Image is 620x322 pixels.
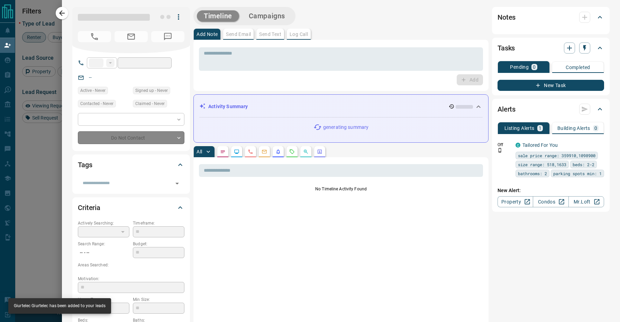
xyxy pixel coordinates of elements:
[498,187,604,194] p: New Alert:
[78,276,184,282] p: Motivation:
[135,87,168,94] span: Signed up - Never
[498,142,511,148] p: Off
[197,149,202,154] p: All
[522,142,558,148] a: Tailored For You
[510,65,529,69] p: Pending
[78,202,100,213] h2: Criteria
[78,159,92,170] h2: Tags
[323,124,368,131] p: generating summary
[151,31,184,42] span: No Number
[248,149,253,154] svg: Calls
[533,65,536,69] p: 0
[566,65,590,70] p: Completed
[498,148,502,153] svg: Push Notification Only
[199,100,483,113] div: Activity Summary
[78,199,184,216] div: Criteria
[80,87,106,94] span: Active - Never
[553,170,602,177] span: parking spots min: 1
[317,149,322,154] svg: Agent Actions
[133,241,184,247] p: Budget:
[220,149,226,154] svg: Notes
[78,296,129,303] p: Home Type:
[504,126,535,131] p: Listing Alerts
[573,161,594,168] span: beds: 2-2
[133,220,184,226] p: Timeframe:
[172,179,182,188] button: Open
[80,100,113,107] span: Contacted - Never
[518,170,547,177] span: bathrooms: 2
[197,10,239,22] button: Timeline
[78,262,184,268] p: Areas Searched:
[498,40,604,56] div: Tasks
[234,149,239,154] svg: Lead Browsing Activity
[199,186,483,192] p: No Timeline Activity Found
[115,31,148,42] span: No Email
[498,9,604,26] div: Notes
[498,12,516,23] h2: Notes
[14,300,106,312] div: Giurtelec Giurtelec has been added to your leads
[516,143,520,148] div: condos.ca
[498,101,604,117] div: Alerts
[78,31,111,42] span: No Number
[78,247,129,258] p: -- - --
[518,161,566,168] span: size range: 518,1633
[197,32,218,37] p: Add Note
[594,126,597,131] p: 0
[557,126,590,131] p: Building Alerts
[78,131,184,144] div: Do Not Contact
[303,149,309,154] svg: Opportunities
[275,149,281,154] svg: Listing Alerts
[498,42,515,54] h2: Tasks
[498,104,516,115] h2: Alerts
[518,152,595,159] span: sale price range: 359910,1098900
[568,196,604,207] a: Mr.Loft
[133,296,184,303] p: Min Size:
[533,196,568,207] a: Condos
[89,75,92,80] a: --
[135,100,165,107] span: Claimed - Never
[242,10,292,22] button: Campaigns
[78,220,129,226] p: Actively Searching:
[498,196,533,207] a: Property
[78,241,129,247] p: Search Range:
[78,157,184,173] div: Tags
[208,103,248,110] p: Activity Summary
[498,80,604,91] button: New Task
[289,149,295,154] svg: Requests
[262,149,267,154] svg: Emails
[539,126,541,131] p: 1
